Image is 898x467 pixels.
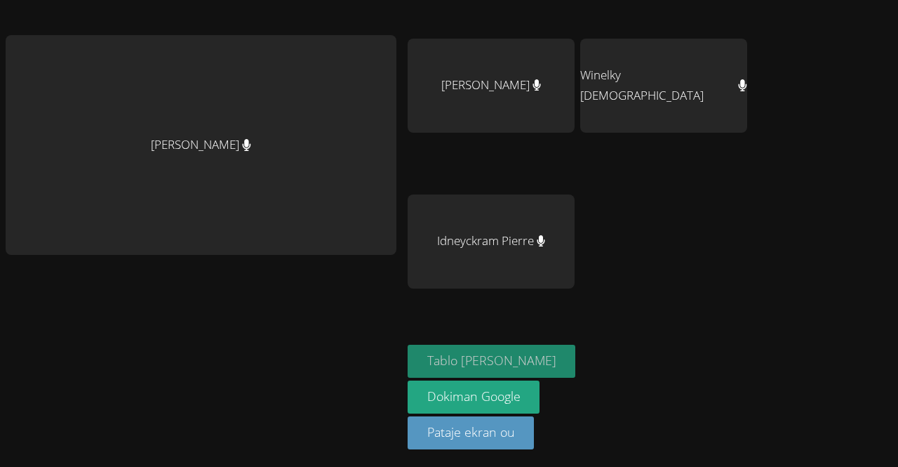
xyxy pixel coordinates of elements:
[427,352,556,369] font: Tablo [PERSON_NAME]
[408,381,540,414] a: Dokiman Google
[441,77,530,93] font: [PERSON_NAME]
[580,67,704,103] font: Winelky [DEMOGRAPHIC_DATA]
[151,136,239,152] font: [PERSON_NAME]
[427,388,521,404] font: Dokiman Google
[437,232,534,249] font: Idneyckram Pierre
[408,345,576,378] button: Tablo [PERSON_NAME]
[427,423,515,440] font: Pataje ekran ou
[408,416,535,449] button: Pataje ekran ou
